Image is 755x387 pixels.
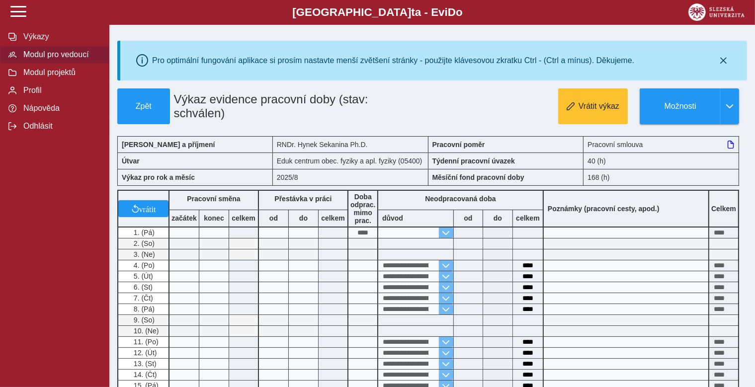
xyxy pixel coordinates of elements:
[274,195,332,203] b: Přestávka v práci
[454,214,483,222] b: od
[187,195,240,203] b: Pracovní směna
[584,153,739,169] div: 40 (h)
[584,136,739,153] div: Pracovní smlouva
[483,214,512,222] b: do
[132,250,155,258] span: 3. (Ne)
[199,214,229,222] b: konec
[132,349,157,357] span: 12. (Út)
[30,6,725,19] b: [GEOGRAPHIC_DATA] a - Evi
[259,214,288,222] b: od
[20,68,101,77] span: Modul projektů
[152,56,634,65] div: Pro optimální fungování aplikace si prosím nastavte menší zvětšení stránky - použijte klávesovou ...
[122,141,215,149] b: [PERSON_NAME] a příjmení
[544,205,664,213] b: Poznámky (pracovní cesty, apod.)
[584,169,739,186] div: 168 (h)
[289,214,318,222] b: do
[448,6,456,18] span: D
[513,214,543,222] b: celkem
[558,88,628,124] button: Vrátit výkaz
[432,141,485,149] b: Pracovní poměr
[20,122,101,131] span: Odhlásit
[579,102,619,111] span: Vrátit výkaz
[20,32,101,41] span: Výkazy
[118,200,168,217] button: vrátit
[411,6,415,18] span: t
[132,305,155,313] span: 8. (Pá)
[382,214,403,222] b: důvod
[117,88,170,124] button: Zpět
[132,360,157,368] span: 13. (St)
[132,229,155,236] span: 1. (Pá)
[711,205,736,213] b: Celkem
[648,102,712,111] span: Možnosti
[132,316,155,324] span: 9. (So)
[139,205,156,213] span: vrátit
[20,104,101,113] span: Nápověda
[640,88,720,124] button: Možnosti
[432,173,524,181] b: Měsíční fond pracovní doby
[132,261,155,269] span: 4. (Po)
[273,153,428,169] div: Eduk centrum obec. fyziky a apl. fyziky (05400)
[20,50,101,59] span: Modul pro vedoucí
[122,173,195,181] b: Výkaz pro rok a měsíc
[132,371,157,379] span: 14. (Čt)
[229,214,258,222] b: celkem
[20,86,101,95] span: Profil
[170,88,380,124] h1: Výkaz evidence pracovní doby (stav: schválen)
[319,214,347,222] b: celkem
[273,136,428,153] div: RNDr. Hynek Sekanina Ph.D.
[132,327,159,335] span: 10. (Ne)
[273,169,428,186] div: 2025/8
[132,239,155,247] span: 2. (So)
[456,6,463,18] span: o
[132,283,153,291] span: 6. (St)
[169,214,199,222] b: začátek
[132,294,153,302] span: 7. (Čt)
[350,193,376,225] b: Doba odprac. mimo prac.
[425,195,496,203] b: Neodpracovaná doba
[122,102,166,111] span: Zpět
[132,338,159,346] span: 11. (Po)
[132,272,153,280] span: 5. (Út)
[688,3,745,21] img: logo_web_su.png
[432,157,515,165] b: Týdenní pracovní úvazek
[122,157,140,165] b: Útvar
